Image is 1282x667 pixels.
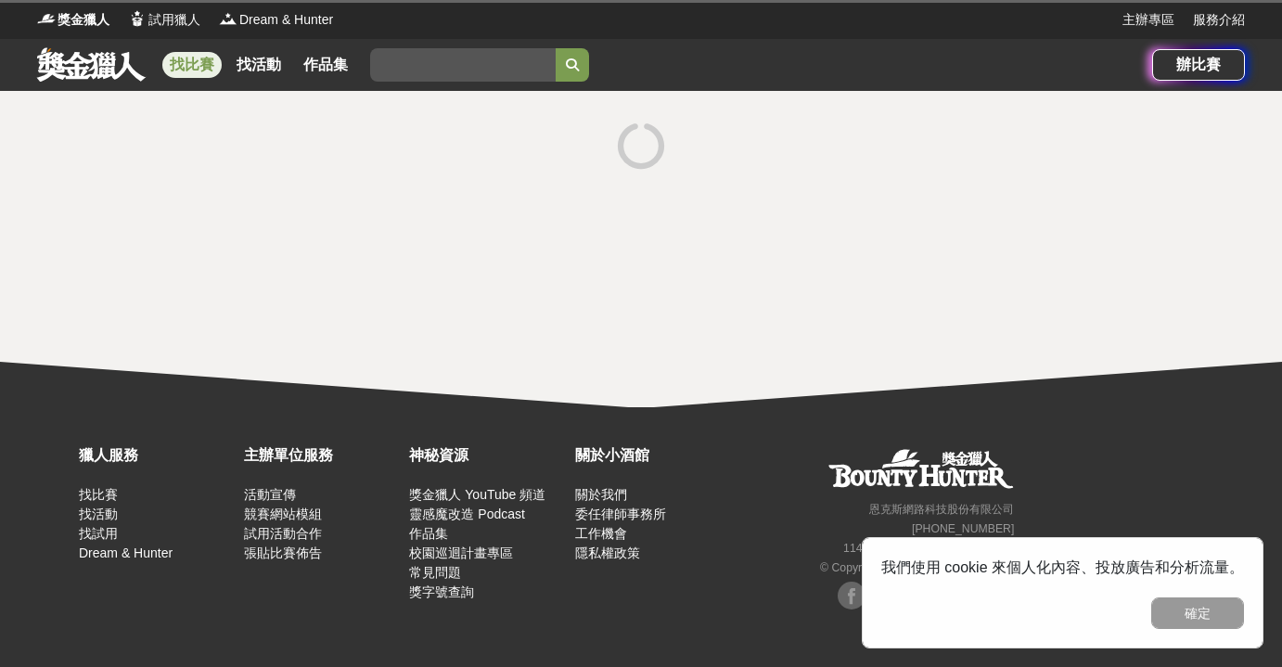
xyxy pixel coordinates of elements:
a: 作品集 [409,526,448,541]
a: 找試用 [79,526,118,541]
a: 服務介紹 [1193,10,1245,30]
span: 我們使用 cookie 來個人化內容、投放廣告和分析流量。 [881,559,1244,575]
small: 恩克斯網路科技股份有限公司 [869,503,1014,516]
a: 試用活動合作 [244,526,322,541]
a: 找活動 [229,52,288,78]
a: 找活動 [79,507,118,521]
div: 獵人服務 [79,444,235,467]
a: 競賽網站模組 [244,507,322,521]
a: 常見問題 [409,565,461,580]
a: 靈感魔改造 Podcast [409,507,524,521]
div: 關於小酒館 [575,444,731,467]
a: 張貼比賽佈告 [244,545,322,560]
a: 隱私權政策 [575,545,640,560]
a: 獎字號查詢 [409,584,474,599]
a: 校園巡迴計畫專區 [409,545,513,560]
a: LogoDream & Hunter [219,10,333,30]
small: 11494 [STREET_ADDRESS] 3 樓 [843,542,1014,555]
img: Logo [37,9,56,28]
span: 試用獵人 [148,10,200,30]
small: [PHONE_NUMBER] [912,522,1014,535]
a: Logo試用獵人 [128,10,200,30]
button: 確定 [1151,597,1244,629]
a: 工作機會 [575,526,627,541]
a: 找比賽 [162,52,222,78]
span: 獎金獵人 [58,10,109,30]
small: © Copyright 2025 . All Rights Reserved. [820,561,1014,574]
img: Logo [128,9,147,28]
span: Dream & Hunter [239,10,333,30]
img: Logo [219,9,237,28]
a: 獎金獵人 YouTube 頻道 [409,487,545,502]
a: Dream & Hunter [79,545,173,560]
a: Logo獎金獵人 [37,10,109,30]
a: 辦比賽 [1152,49,1245,81]
div: 神秘資源 [409,444,565,467]
a: 活動宣傳 [244,487,296,502]
img: Facebook [838,582,865,609]
a: 主辦專區 [1122,10,1174,30]
a: 作品集 [296,52,355,78]
a: 關於我們 [575,487,627,502]
a: 委任律師事務所 [575,507,666,521]
div: 主辦單位服務 [244,444,400,467]
a: 找比賽 [79,487,118,502]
